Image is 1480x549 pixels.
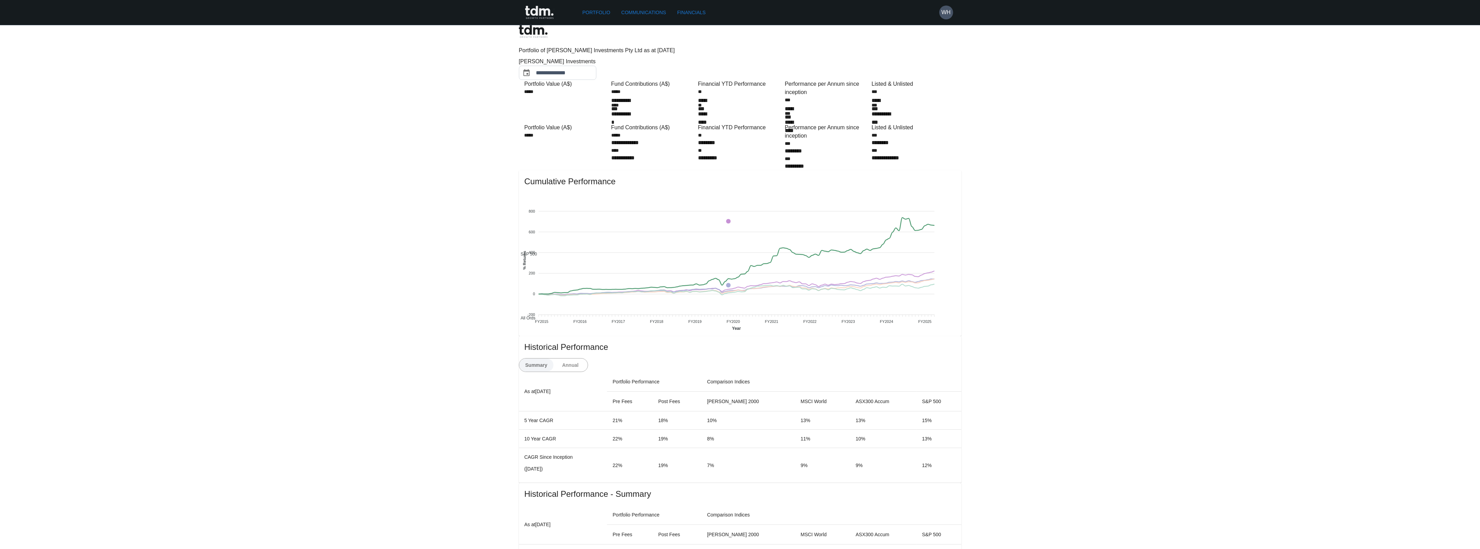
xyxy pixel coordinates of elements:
[850,411,916,429] td: 13%
[939,6,953,19] button: WH
[850,429,916,448] td: 10%
[522,251,526,270] text: % Returns
[795,524,850,544] th: MSCI World
[803,319,817,324] tspan: FY2022
[698,123,782,132] div: Financial YTD Performance
[529,230,535,234] tspan: 600
[701,448,795,483] td: 7%
[701,429,795,448] td: 8%
[580,6,613,19] a: Portfolio
[524,465,602,472] p: ( [DATE] )
[612,319,625,324] tspan: FY2017
[519,411,607,429] td: 5 Year CAGR
[519,46,961,55] p: Portfolio of [PERSON_NAME] Investments Pty Ltd as at [DATE]
[607,448,653,483] td: 22%
[524,488,956,500] span: Historical Performance - Summary
[607,429,653,448] td: 22%
[765,319,778,324] tspan: FY2021
[607,411,653,429] td: 21%
[524,123,608,132] div: Portfolio Value (A$)
[726,319,740,324] tspan: FY2020
[941,8,951,17] h6: WH
[607,391,653,411] th: Pre Fees
[841,319,855,324] tspan: FY2023
[524,80,608,88] div: Portfolio Value (A$)
[533,292,535,296] tspan: 0
[795,391,850,411] th: MSCI World
[611,123,695,132] div: Fund Contributions (A$)
[573,319,587,324] tspan: FY2016
[653,524,701,544] th: Post Fees
[795,448,850,483] td: 9%
[701,524,795,544] th: [PERSON_NAME] 2000
[650,319,663,324] tspan: FY2018
[850,391,916,411] th: ASX300 Accum
[515,316,536,320] span: All Ords
[524,176,956,187] span: Cumulative Performance
[732,326,741,331] text: Year
[529,250,535,254] tspan: 400
[618,6,669,19] a: Communications
[850,448,916,483] td: 9%
[524,387,602,396] p: As at [DATE]
[916,448,961,483] td: 12%
[872,123,956,132] div: Listed & Unlisted
[519,429,607,448] td: 10 Year CAGR
[916,429,961,448] td: 13%
[701,372,961,392] th: Comparison Indices
[698,80,782,88] div: Financial YTD Performance
[524,342,956,353] span: Historical Performance
[701,505,961,525] th: Comparison Indices
[519,448,607,483] td: CAGR Since Inception
[527,313,535,317] tspan: -200
[519,358,588,372] div: text alignment
[607,505,701,525] th: Portfolio Performance
[880,319,893,324] tspan: FY2024
[918,319,932,324] tspan: FY2025
[524,520,602,529] p: As at [DATE]
[785,80,869,96] div: Performance per Annum since inception
[529,209,535,213] tspan: 800
[916,391,961,411] th: S&P 500
[785,123,869,140] div: Performance per Annum since inception
[611,80,695,88] div: Fund Contributions (A$)
[653,391,701,411] th: Post Fees
[850,524,916,544] th: ASX300 Accum
[529,271,535,275] tspan: 200
[795,411,850,429] td: 13%
[916,411,961,429] td: 15%
[701,411,795,429] td: 10%
[607,372,701,392] th: Portfolio Performance
[535,319,548,324] tspan: FY2015
[872,80,956,88] div: Listed & Unlisted
[688,319,702,324] tspan: FY2019
[916,524,961,544] th: S&P 500
[674,6,708,19] a: Financials
[607,524,653,544] th: Pre Fees
[653,411,701,429] td: 18%
[519,57,623,66] div: [PERSON_NAME] Investments
[653,429,701,448] td: 19%
[520,66,533,80] button: Choose date, selected date is Sep 30, 2025
[701,391,795,411] th: [PERSON_NAME] 2000
[795,429,850,448] td: 11%
[553,359,588,372] button: Annual
[653,448,701,483] td: 19%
